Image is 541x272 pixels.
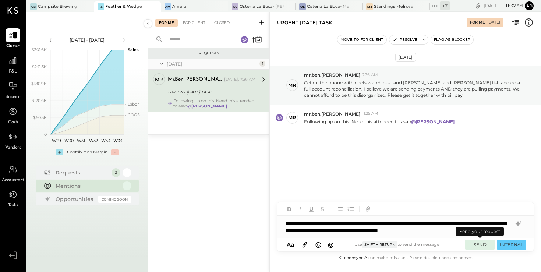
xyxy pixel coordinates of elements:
[0,162,25,184] a: Accountant
[374,4,413,10] div: Standings Melrose
[52,138,61,143] text: W29
[168,88,254,96] div: URGENT [DATE] TASK
[56,37,119,43] div: [DATE] - [DATE]
[112,168,120,177] div: 2
[0,130,25,151] a: Vendors
[5,145,21,151] span: Vendors
[304,80,524,98] p: Get on the phone with chefs warehouse and [PERSON_NAME] and [PERSON_NAME] fish and do a full acco...
[101,138,110,143] text: W33
[33,115,47,120] text: $60.3K
[8,202,18,209] span: Tasks
[335,204,344,214] button: Unordered List
[64,138,73,143] text: W30
[291,241,294,248] span: a
[362,111,378,117] span: 11:25 AM
[395,53,416,62] div: [DATE]
[5,94,21,100] span: Balance
[89,138,98,143] text: W32
[44,132,47,137] text: 0
[346,204,356,214] button: Ordered List
[105,4,142,10] div: Feather & Wedge
[167,61,258,67] div: [DATE]
[8,119,18,126] span: Cash
[304,119,456,125] p: Following up on this. Need this attended to asap
[56,149,63,155] div: +
[224,77,256,82] div: [DATE], 7:36 AM
[31,81,47,86] text: $180.9K
[362,241,397,248] span: Shift + Return
[470,20,485,25] div: For Me
[0,54,25,75] a: P&L
[299,3,306,10] div: OL
[6,43,20,50] span: Queue
[277,19,332,26] div: URGENT [DATE] TASK
[328,241,334,248] span: @
[318,204,327,214] button: Strikethrough
[2,177,24,184] span: Accountant
[113,138,123,143] text: W34
[497,240,526,250] button: INTERNAL
[307,204,316,214] button: Underline
[337,35,386,44] button: Move to for client
[56,169,108,176] div: Requests
[9,68,17,75] span: P&L
[0,79,25,100] a: Balance
[155,76,163,83] div: mr
[98,196,131,203] div: Coming Soon
[67,149,107,155] div: Contribution Margin
[411,119,455,124] strong: @[PERSON_NAME]
[128,112,140,117] text: COGS
[288,82,296,89] div: mr
[525,1,534,10] button: Ad
[431,35,473,44] button: Flag as Blocker
[56,195,95,203] div: Opportunities
[179,19,209,27] div: For Client
[456,227,504,236] div: Send your request
[155,19,178,27] div: For Me
[501,2,516,9] span: 11 : 32
[0,28,25,50] a: Queue
[362,72,378,78] span: 7:36 AM
[465,240,495,250] button: SEND
[123,168,131,177] div: 1
[366,3,373,10] div: SM
[307,4,352,10] div: Osteria La Buca- Melrose
[517,3,523,8] span: am
[32,47,47,52] text: $301.6K
[168,76,223,83] div: mr.ben.[PERSON_NAME]
[259,61,265,67] div: 1
[128,102,139,107] text: Labor
[165,3,171,10] div: Am
[288,114,296,121] div: mr
[363,204,373,214] button: Add URL
[440,1,450,10] div: + 7
[32,64,47,69] text: $241.3K
[56,182,119,190] div: Mentions
[32,98,47,103] text: $120.6K
[38,4,77,10] div: Campsite Brewing
[0,188,25,209] a: Tasks
[111,149,119,155] div: -
[123,181,131,190] div: 1
[30,3,37,10] div: CB
[240,4,284,10] div: Osteria La Buca- [PERSON_NAME][GEOGRAPHIC_DATA]
[187,103,227,109] strong: @[PERSON_NAME]
[173,98,256,109] div: Following up on this. Need this attended to asap
[77,138,85,143] text: W31
[488,20,500,25] div: [DATE]
[128,47,139,52] text: Sales
[326,240,336,249] button: @
[336,241,458,248] div: Use to send the message
[284,204,294,214] button: Bold
[304,72,360,78] span: mr.ben.[PERSON_NAME]
[0,105,25,126] a: Cash
[172,4,187,10] div: Amara
[98,3,104,10] div: F&
[484,2,523,9] div: [DATE]
[474,2,482,10] div: copy link
[211,19,233,27] div: Closed
[152,51,266,56] div: Requests
[284,241,296,249] button: Aa
[304,111,360,117] span: mr.ben.[PERSON_NAME]
[232,3,238,10] div: OL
